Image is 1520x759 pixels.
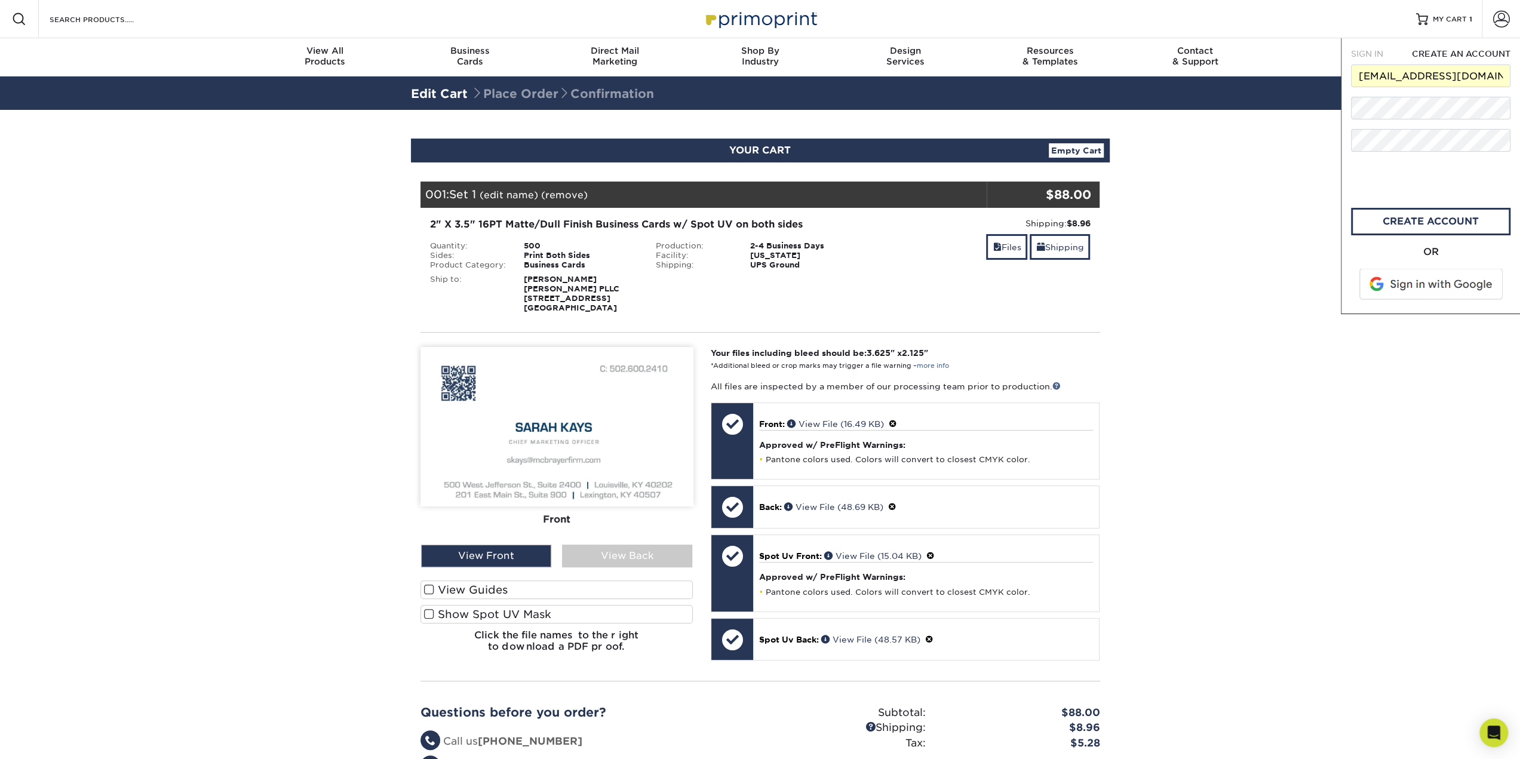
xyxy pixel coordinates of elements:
div: 001: [420,182,987,208]
a: (edit name) [480,189,538,201]
strong: [PERSON_NAME] [PERSON_NAME] PLLC [STREET_ADDRESS] [GEOGRAPHIC_DATA] [524,275,619,312]
div: $88.00 [935,705,1109,721]
div: OR [1351,245,1510,259]
div: View Front [421,545,551,567]
div: $8.96 [935,720,1109,736]
div: View Back [562,545,692,567]
span: 1 [1469,15,1472,23]
strong: Your files including bleed should be: " x " [711,348,928,358]
a: View AllProducts [253,38,398,76]
span: View All [253,45,398,56]
span: Spot Uv Back: [759,635,819,644]
input: Email [1351,64,1510,87]
a: View File (48.69 KB) [784,502,883,512]
div: Open Intercom Messenger [1479,718,1508,747]
iframe: reCAPTCHA [1351,161,1511,202]
label: Show Spot UV Mask [420,605,693,623]
span: MY CART [1433,14,1467,24]
h6: Click the file names to the right to download a PDF proof. [420,629,693,662]
a: Shop ByIndustry [687,38,833,76]
span: Spot Uv Front: [759,551,822,561]
a: View File (16.49 KB) [787,419,884,429]
div: Facility: [647,251,741,260]
span: Back: [759,502,782,512]
span: Resources [978,45,1123,56]
div: Production: [647,241,741,251]
div: 2-4 Business Days [741,241,873,251]
a: (remove) [541,189,588,201]
a: View File (15.04 KB) [824,551,922,561]
span: Set 1 [449,188,476,201]
a: Direct MailMarketing [542,38,687,76]
div: Quantity: [421,241,515,251]
span: 2.125 [902,348,924,358]
small: *Additional bleed or crop marks may trigger a file warning – [711,362,949,370]
span: Design [833,45,978,56]
strong: $8.96 [1066,219,1090,228]
a: View File (48.57 KB) [821,635,920,644]
div: Business Cards [515,260,647,270]
a: create account [1351,208,1510,235]
div: Subtotal: [760,705,935,721]
label: View Guides [420,580,693,599]
span: shipping [1036,242,1045,252]
div: Ship to: [421,275,515,313]
a: more info [917,362,949,370]
div: 2" X 3.5" 16PT Matte/Dull Finish Business Cards w/ Spot UV on both sides [430,217,864,232]
a: Shipping [1030,234,1090,260]
div: Front [420,506,693,533]
span: Direct Mail [542,45,687,56]
div: Services [833,45,978,67]
strong: [PHONE_NUMBER] [478,735,582,747]
h4: Approved w/ PreFlight Warnings: [759,440,1093,450]
input: SEARCH PRODUCTS..... [48,12,165,26]
div: Sides: [421,251,515,260]
div: Shipping: [882,217,1091,229]
span: CREATE AN ACCOUNT [1412,49,1510,59]
div: $5.28 [935,736,1109,751]
div: Print Both Sides [515,251,647,260]
div: Cards [397,45,542,67]
span: SIGN IN [1351,49,1383,59]
li: Pantone colors used. Colors will convert to closest CMYK color. [759,587,1093,597]
a: Contact& Support [1123,38,1268,76]
div: Product Category: [421,260,515,270]
div: [US_STATE] [741,251,873,260]
a: Resources& Templates [978,38,1123,76]
div: Marketing [542,45,687,67]
div: Shipping: [647,260,741,270]
a: DesignServices [833,38,978,76]
li: Pantone colors used. Colors will convert to closest CMYK color. [759,454,1093,465]
div: Industry [687,45,833,67]
h2: Questions before you order? [420,705,751,720]
h4: Approved w/ PreFlight Warnings: [759,572,1093,582]
a: Edit Cart [411,87,468,101]
div: & Templates [978,45,1123,67]
a: Empty Cart [1049,143,1104,158]
span: Place Order Confirmation [471,87,654,101]
li: Call us [420,734,751,749]
span: Business [397,45,542,56]
a: BusinessCards [397,38,542,76]
img: Primoprint [701,6,820,32]
div: $88.00 [987,186,1091,204]
a: Files [986,234,1027,260]
div: & Support [1123,45,1268,67]
div: UPS Ground [741,260,873,270]
span: Front: [759,419,785,429]
div: 500 [515,241,647,251]
span: Contact [1123,45,1268,56]
span: files [993,242,1001,252]
div: Products [253,45,398,67]
div: Shipping: [760,720,935,736]
span: YOUR CART [729,145,791,156]
span: 3.625 [867,348,890,358]
div: Tax: [760,736,935,751]
p: All files are inspected by a member of our processing team prior to production. [711,380,1100,392]
span: Shop By [687,45,833,56]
